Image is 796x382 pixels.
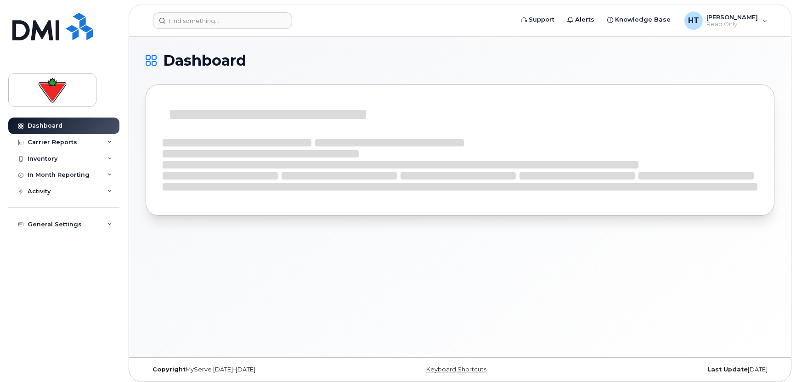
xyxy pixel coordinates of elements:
[146,366,355,373] div: MyServe [DATE]–[DATE]
[707,366,748,373] strong: Last Update
[163,54,246,67] span: Dashboard
[565,366,774,373] div: [DATE]
[152,366,186,373] strong: Copyright
[426,366,486,373] a: Keyboard Shortcuts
